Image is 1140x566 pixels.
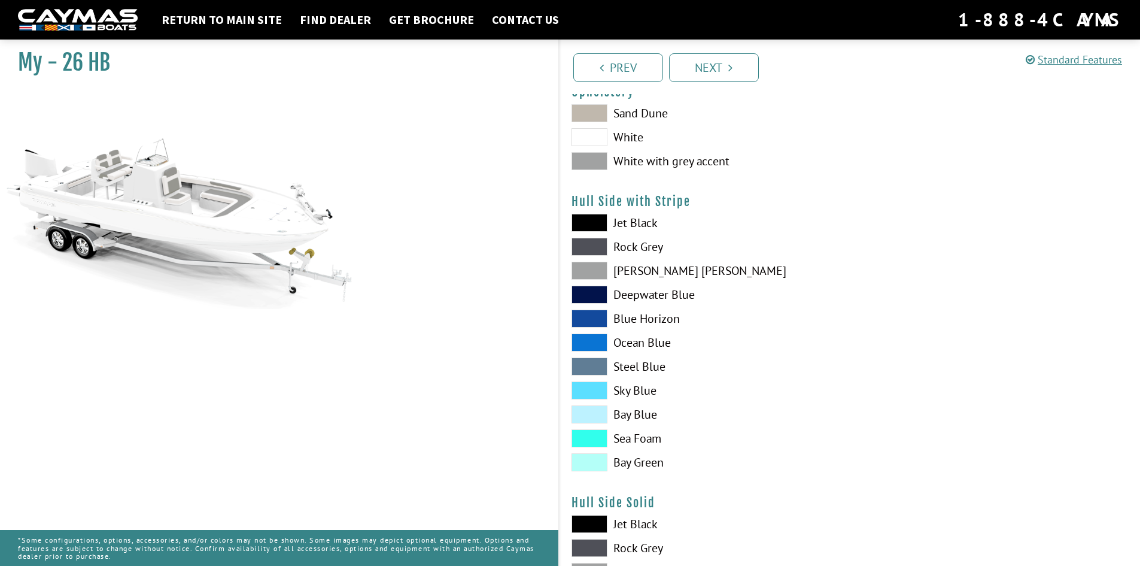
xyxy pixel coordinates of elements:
a: Find Dealer [294,12,377,28]
h4: Hull Side Solid [571,495,1129,510]
label: Bay Blue [571,405,838,423]
label: Jet Black [571,214,838,232]
label: Rock Grey [571,539,838,557]
p: *Some configurations, options, accessories, and/or colors may not be shown. Some images may depic... [18,530,540,566]
label: Sky Blue [571,382,838,399]
label: Jet Black [571,515,838,533]
h4: Hull Side with Stripe [571,194,1129,209]
label: Blue Horizon [571,310,838,328]
label: White [571,128,838,146]
img: white-logo-c9c8dbefe5ff5ceceb0f0178aa75bf4bb51f6bca0971e226c86eb53dfe498488.png [18,9,138,31]
label: Ocean Blue [571,334,838,352]
a: Next [669,53,759,82]
label: Sand Dune [571,104,838,122]
label: Steel Blue [571,358,838,376]
a: Return to main site [156,12,288,28]
a: Prev [573,53,663,82]
a: Contact Us [486,12,565,28]
h1: My - 26 HB [18,49,528,76]
label: [PERSON_NAME] [PERSON_NAME] [571,262,838,280]
a: Standard Features [1026,53,1122,66]
label: Bay Green [571,453,838,471]
label: Deepwater Blue [571,286,838,304]
label: Rock Grey [571,238,838,256]
label: Sea Foam [571,429,838,447]
a: Get Brochure [383,12,480,28]
label: White with grey accent [571,152,838,170]
div: 1-888-4CAYMAS [958,7,1122,33]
